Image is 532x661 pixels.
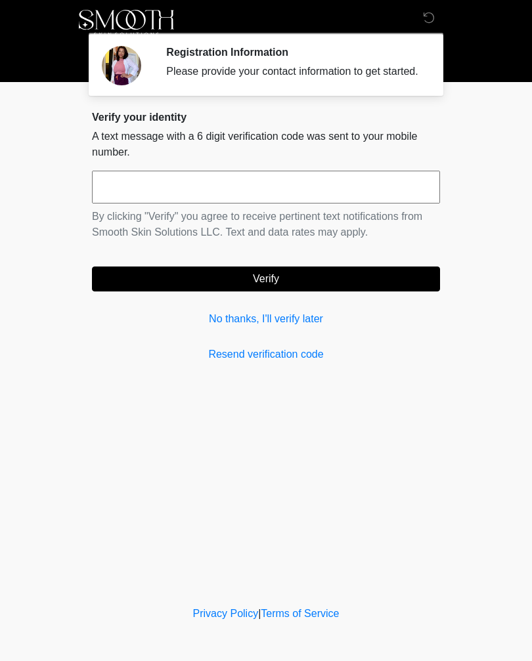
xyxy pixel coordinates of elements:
h2: Verify your identity [92,111,440,123]
p: A text message with a 6 digit verification code was sent to your mobile number. [92,129,440,160]
button: Verify [92,267,440,291]
a: Privacy Policy [193,608,259,619]
img: Smooth Skin Solutions LLC Logo [79,10,174,36]
h2: Registration Information [166,46,420,58]
a: Resend verification code [92,347,440,362]
a: | [258,608,261,619]
div: Please provide your contact information to get started. [166,64,420,79]
a: Terms of Service [261,608,339,619]
p: By clicking "Verify" you agree to receive pertinent text notifications from Smooth Skin Solutions... [92,209,440,240]
img: Agent Avatar [102,46,141,85]
a: No thanks, I'll verify later [92,311,440,327]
